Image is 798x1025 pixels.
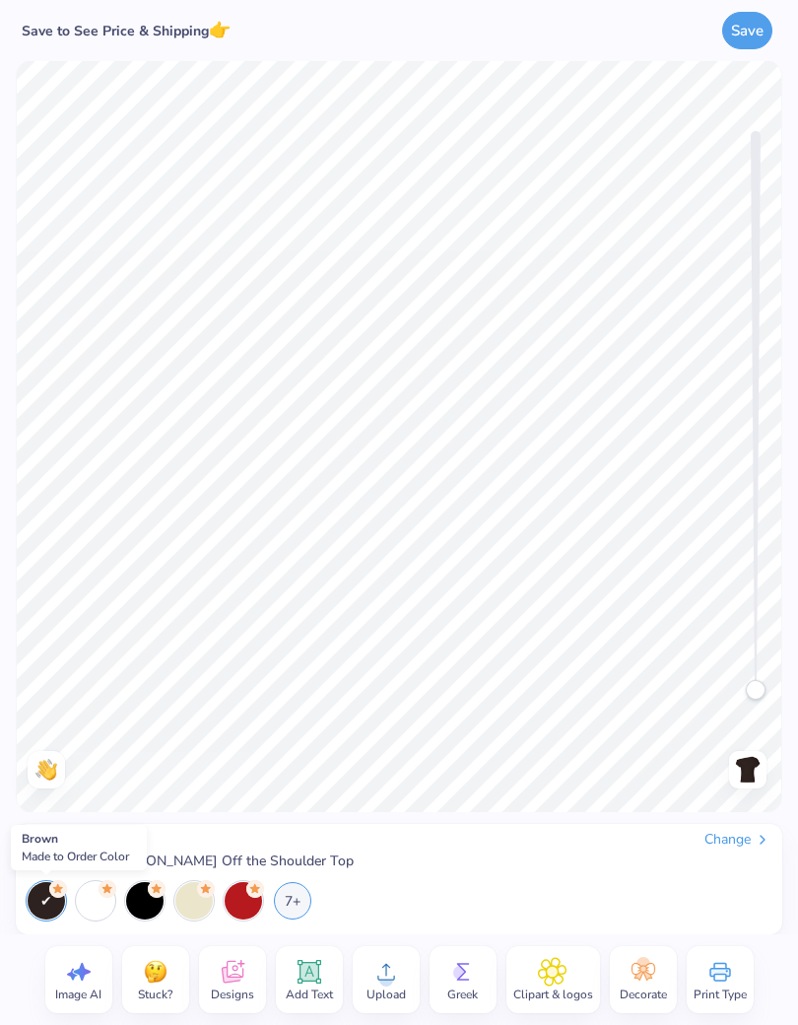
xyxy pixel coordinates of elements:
[11,825,147,870] div: Brown
[209,18,231,41] span: 👉
[513,987,593,1002] span: Clipart & logos
[55,987,101,1002] span: Image AI
[16,18,236,43] div: Save to See Price & Shipping
[22,849,129,864] span: Made to Order Color
[138,987,172,1002] span: Stuck?
[732,754,764,786] img: Back
[694,987,747,1002] span: Print Type
[141,957,170,987] img: Stuck?
[447,987,478,1002] span: Greek
[274,882,311,920] div: 7+
[620,987,667,1002] span: Decorate
[366,987,406,1002] span: Upload
[28,853,354,870] span: Fresh Prints [PERSON_NAME] Off the Shoulder Top
[286,987,333,1002] span: Add Text
[211,987,254,1002] span: Designs
[746,680,765,700] div: Accessibility label
[704,831,770,849] div: Change
[722,12,772,49] button: Save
